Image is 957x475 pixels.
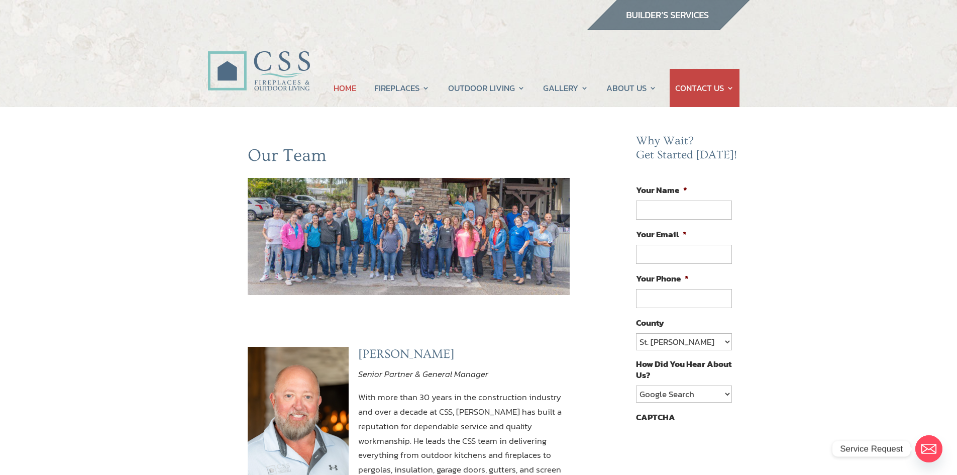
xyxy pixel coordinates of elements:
[543,69,588,107] a: GALLERY
[675,69,734,107] a: CONTACT US
[636,358,731,381] label: How Did You Hear About Us?
[606,69,657,107] a: ABOUT US
[358,367,488,381] em: Senior Partner & General Manager
[636,317,664,328] label: County
[636,273,689,284] label: Your Phone
[636,184,687,196] label: Your Name
[248,145,570,171] h1: Our Team
[636,428,789,467] iframe: reCAPTCHA
[358,347,570,367] h3: [PERSON_NAME]
[636,229,687,240] label: Your Email
[586,21,750,34] a: builder services construction supply
[207,23,310,96] img: CSS Fireplaces & Outdoor Living (Formerly Construction Solutions & Supply)- Jacksonville Ormond B...
[636,134,739,167] h2: Why Wait? Get Started [DATE]!
[248,178,570,295] img: team2
[374,69,430,107] a: FIREPLACES
[636,412,675,423] label: CAPTCHA
[915,435,942,462] a: Email
[334,69,356,107] a: HOME
[448,69,525,107] a: OUTDOOR LIVING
